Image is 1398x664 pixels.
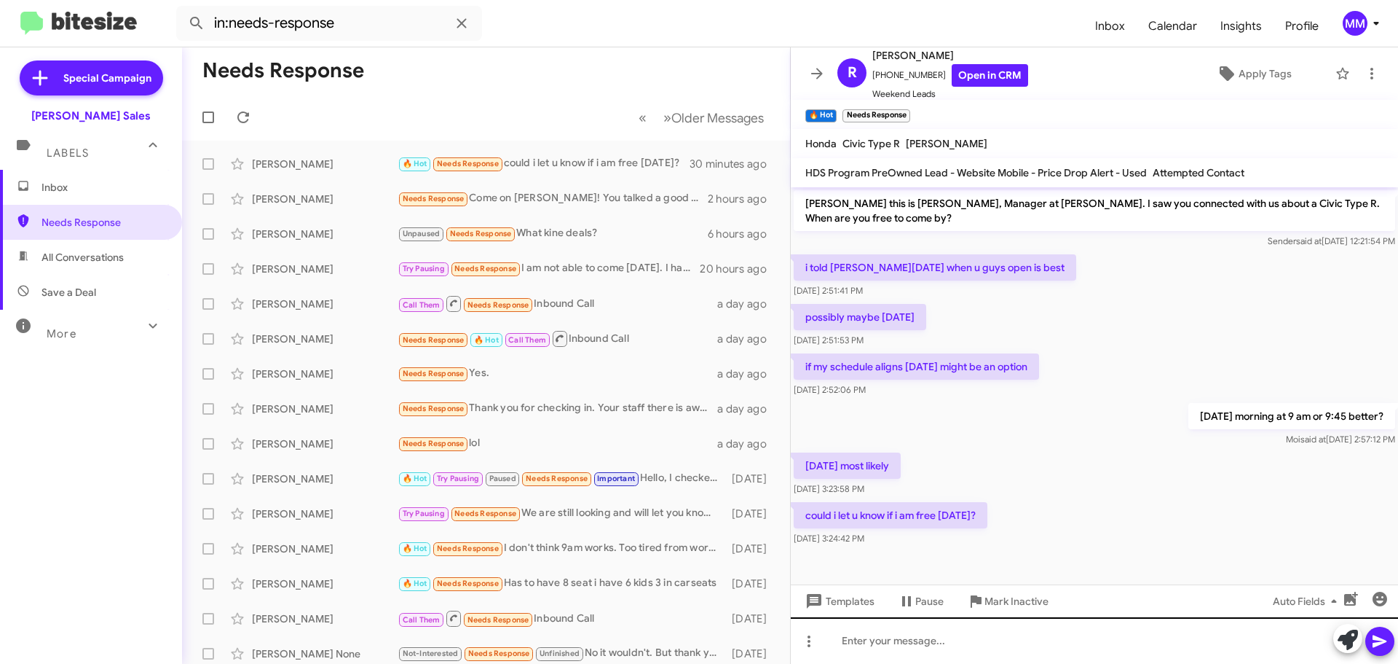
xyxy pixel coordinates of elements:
span: Older Messages [671,110,764,126]
span: Call Them [508,335,546,345]
span: Needs Response [403,194,465,203]
a: Open in CRM [952,64,1028,87]
p: possibly maybe [DATE] [794,304,926,330]
p: i told [PERSON_NAME][DATE] when u guys open is best [794,254,1076,281]
div: [PERSON_NAME] [252,297,398,311]
button: Mark Inactive [955,588,1060,614]
a: Profile [1273,5,1330,47]
div: [DATE] [724,612,778,626]
div: [DATE] [724,507,778,521]
span: Needs Response [403,335,465,345]
span: Needs Response [467,300,529,310]
span: Auto Fields [1273,588,1343,614]
div: No it wouldn't. But thank you though. [398,645,724,662]
div: [PERSON_NAME] [252,612,398,626]
span: Important [597,474,635,483]
span: Apply Tags [1239,60,1292,87]
button: Previous [630,103,655,133]
div: [PERSON_NAME] [252,192,398,206]
span: Pause [915,588,944,614]
span: Call Them [403,300,441,310]
a: Special Campaign [20,60,163,95]
small: 🔥 Hot [805,109,837,122]
span: [DATE] 2:51:41 PM [794,285,863,296]
button: Next [655,103,773,133]
input: Search [176,6,482,41]
span: 🔥 Hot [403,579,427,588]
p: if my schedule aligns [DATE] might be an option [794,354,1039,380]
span: Needs Response [437,579,499,588]
div: [PERSON_NAME] [252,157,398,171]
div: [PERSON_NAME] [252,262,398,276]
span: 🔥 Hot [403,544,427,553]
a: Calendar [1137,5,1209,47]
span: Save a Deal [42,285,96,300]
span: Honda [805,137,837,150]
span: 🔥 Hot [403,474,427,483]
span: Needs Response [454,264,516,273]
span: Needs Response [526,474,588,483]
div: Come on [PERSON_NAME]! You talked a good game about [PERSON_NAME] and being there for the custome... [398,190,708,207]
span: Needs Response [437,544,499,553]
span: » [663,109,671,127]
div: a day ago [717,402,778,416]
div: [PERSON_NAME] [252,367,398,381]
div: [PERSON_NAME] [252,472,398,486]
div: We are still looking and will let you know more of soon thank you [398,505,724,522]
div: Thank you for checking in. Your staff there is awesome! [398,400,717,417]
p: [PERSON_NAME] this is [PERSON_NAME], Manager at [PERSON_NAME]. I saw you connected with us about ... [794,190,1395,231]
div: 20 hours ago [700,262,778,276]
div: a day ago [717,332,778,346]
div: [PERSON_NAME] None [252,647,398,661]
span: [DATE] 3:24:42 PM [794,533,864,544]
span: [DATE] 2:52:06 PM [794,384,866,395]
span: 🔥 Hot [403,159,427,168]
span: Try Pausing [403,509,445,518]
span: Not-Interested [403,649,459,658]
span: said at [1296,235,1322,246]
div: a day ago [717,437,778,451]
span: Needs Response [403,439,465,448]
span: 🔥 Hot [474,335,499,345]
div: Has to have 8 seat i have 6 kids 3 in carseats [398,575,724,592]
span: « [639,109,647,127]
div: Inbound Call [398,609,724,628]
button: Apply Tags [1179,60,1328,87]
nav: Page navigation example [631,103,773,133]
span: Labels [47,147,89,160]
div: [DATE] [724,542,778,556]
div: [PERSON_NAME] Sales [31,109,151,123]
span: Needs Response [42,215,165,230]
span: Unfinished [540,649,580,658]
span: Needs Response [468,649,530,658]
span: Try Pausing [437,474,479,483]
span: [DATE] 3:23:58 PM [794,483,864,494]
span: Templates [802,588,874,614]
span: Needs Response [454,509,516,518]
a: Inbox [1083,5,1137,47]
div: could i let u know if i am free [DATE]? [398,155,691,172]
h1: Needs Response [202,59,364,82]
span: Inbox [42,180,165,195]
div: [DATE] [724,647,778,661]
div: [PERSON_NAME] [252,332,398,346]
div: 2 hours ago [708,192,778,206]
div: [PERSON_NAME] [252,227,398,241]
button: Pause [886,588,955,614]
span: More [47,327,76,340]
div: a day ago [717,297,778,311]
span: Attempted Contact [1153,166,1244,179]
span: Insights [1209,5,1273,47]
div: 6 hours ago [708,227,778,241]
div: Yes. [398,365,717,382]
span: Mark Inactive [984,588,1048,614]
span: Needs Response [403,404,465,413]
span: [PERSON_NAME] [872,47,1028,64]
span: All Conversations [42,250,124,265]
span: [PHONE_NUMBER] [872,64,1028,87]
span: [DATE] 2:51:53 PM [794,335,864,345]
div: Inbound Call [398,294,717,313]
div: [PERSON_NAME] [252,577,398,591]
